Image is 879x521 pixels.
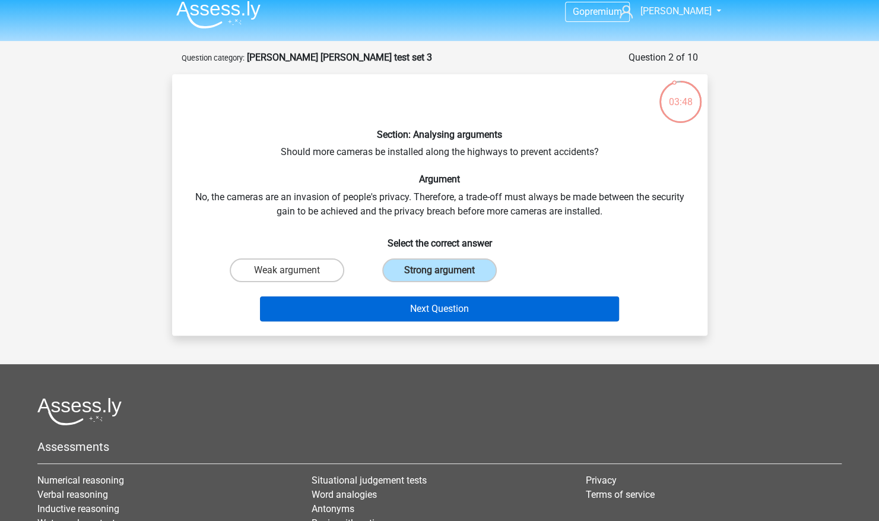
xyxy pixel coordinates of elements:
h6: Argument [191,173,688,185]
button: Next Question [260,296,619,321]
a: Verbal reasoning [37,489,108,500]
small: Question category: [182,53,245,62]
div: Question 2 of 10 [629,50,698,65]
a: Numerical reasoning [37,475,124,486]
h6: Section: Analysing arguments [191,129,688,140]
strong: [PERSON_NAME] [PERSON_NAME] test set 3 [247,52,432,63]
label: Weak argument [230,258,344,282]
a: Terms of service [585,489,654,500]
a: Privacy [585,475,616,486]
img: Assessly logo [37,397,122,425]
a: Inductive reasoning [37,503,119,514]
span: premium [585,6,622,17]
div: 03:48 [658,80,703,109]
span: Go [573,6,585,17]
h5: Assessments [37,440,842,454]
a: Gopremium [566,4,629,20]
a: Antonyms [312,503,354,514]
a: [PERSON_NAME] [615,4,712,18]
label: Strong argument [382,258,497,282]
a: Word analogies [312,489,377,500]
span: [PERSON_NAME] [640,5,711,17]
h6: Select the correct answer [191,228,688,249]
img: Assessly [176,1,261,29]
a: Situational judgement tests [312,475,427,486]
div: Should more cameras be installed along the highways to prevent accidents? No, the cameras are an ... [177,84,703,326]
